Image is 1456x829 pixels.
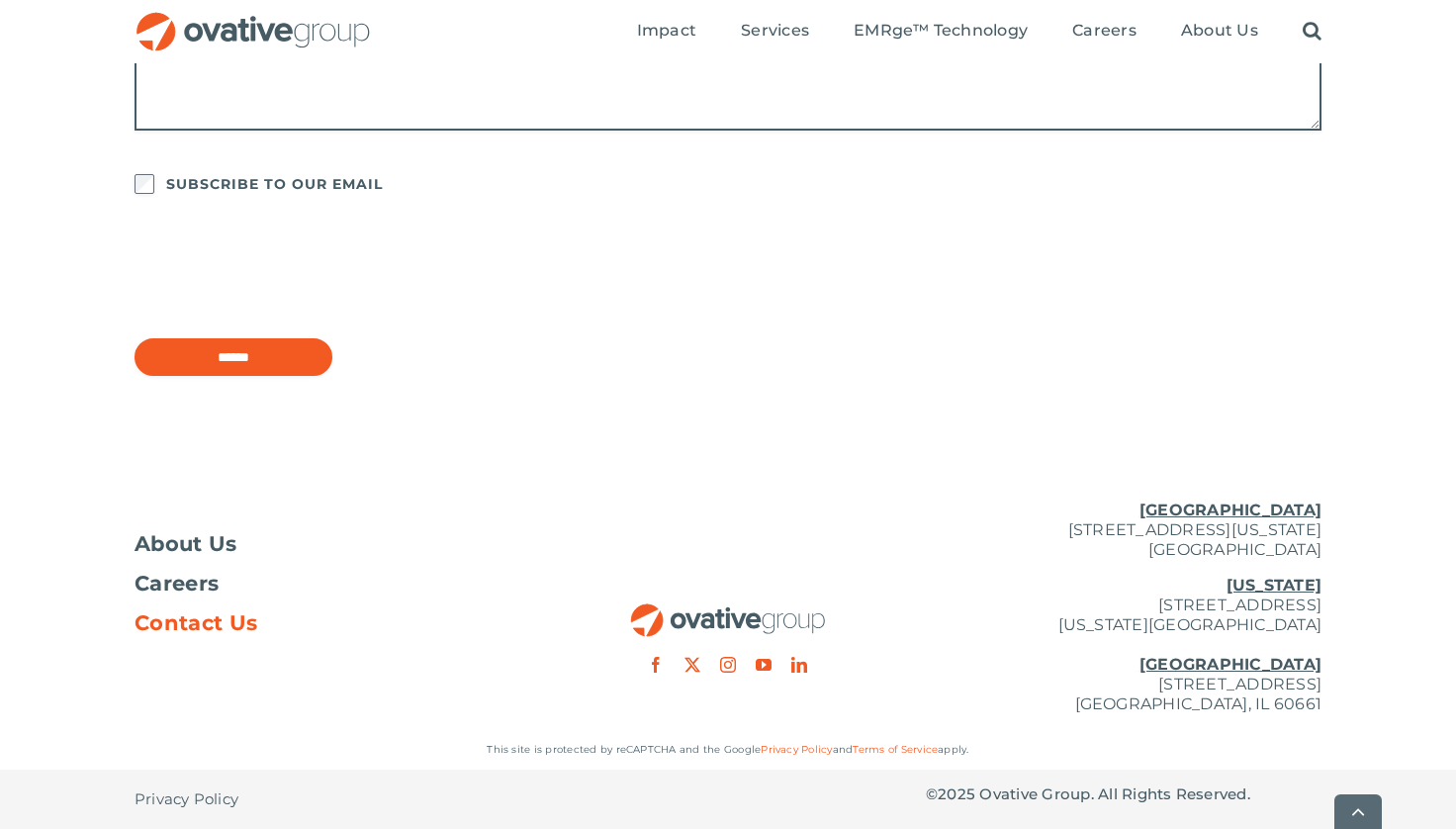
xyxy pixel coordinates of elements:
a: facebook [648,657,664,673]
span: About Us [1181,21,1258,41]
span: EMRge™ Technology [854,21,1028,41]
u: [US_STATE] [1227,576,1321,595]
a: Impact [637,21,696,43]
a: Search [1303,21,1321,43]
a: Services [741,21,809,43]
p: © Ovative Group. All Rights Reserved. [926,784,1321,804]
a: OG_Full_horizontal_RGB [135,10,372,29]
a: Privacy Policy [761,743,832,756]
a: About Us [135,534,530,554]
span: Privacy Policy [135,789,238,809]
span: Services [741,21,809,41]
a: EMRge™ Technology [854,21,1028,43]
nav: Footer - Privacy Policy [135,770,530,829]
a: OG_Full_horizontal_RGB [629,601,827,620]
a: Terms of Service [853,743,938,756]
a: About Us [1181,21,1258,43]
span: Careers [135,574,219,594]
a: twitter [684,657,700,673]
iframe: reCAPTCHA [135,237,435,315]
span: Impact [637,21,696,41]
span: Contact Us [135,613,257,633]
a: Careers [1072,21,1137,43]
nav: Footer Menu [135,534,530,633]
label: SUBSCRIBE TO OUR EMAIL [166,170,383,198]
span: Careers [1072,21,1137,41]
u: [GEOGRAPHIC_DATA] [1139,655,1321,674]
p: [STREET_ADDRESS][US_STATE] [GEOGRAPHIC_DATA] [926,501,1321,560]
a: Contact Us [135,613,530,633]
a: linkedin [791,657,807,673]
u: [GEOGRAPHIC_DATA] [1139,501,1321,519]
span: About Us [135,534,237,554]
a: instagram [720,657,736,673]
p: This site is protected by reCAPTCHA and the Google and apply. [135,740,1321,760]
p: [STREET_ADDRESS] [US_STATE][GEOGRAPHIC_DATA] [STREET_ADDRESS] [GEOGRAPHIC_DATA], IL 60661 [926,576,1321,714]
a: Careers [135,574,530,594]
a: youtube [756,657,772,673]
span: 2025 [938,784,975,803]
a: Privacy Policy [135,770,238,829]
